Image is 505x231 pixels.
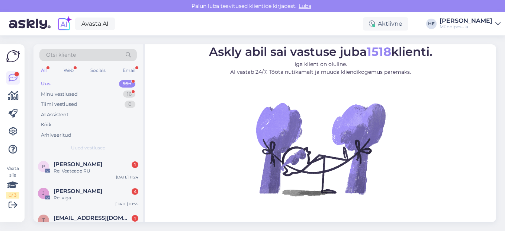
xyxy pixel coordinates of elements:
span: Otsi kliente [46,51,76,59]
div: Uus [41,80,51,88]
div: Socials [89,66,107,75]
div: 1 [132,161,138,168]
div: 4 [132,188,138,195]
span: Askly abil sai vastuse juba klienti. [209,44,432,59]
div: 1 [132,215,138,222]
a: Avasta AI [75,18,115,30]
div: Minu vestlused [41,91,78,98]
img: Askly Logo [6,50,20,62]
img: explore-ai [57,16,72,32]
span: Ростік Лагутін [54,161,102,168]
div: 16 [123,91,135,98]
span: J [42,190,45,196]
p: Iga klient on oluline. AI vastab 24/7. Tööta nutikamalt ja muuda kliendikogemus paremaks. [209,60,432,76]
span: Uued vestlused [71,145,106,151]
div: Kõik [41,121,52,129]
div: Aktiivne [363,17,408,31]
div: Re: Mundipesula intsident RU [54,221,138,228]
div: HE [426,19,437,29]
b: 1518 [367,44,391,59]
div: Re: Veateade RU [54,168,138,174]
span: Luba [296,3,313,9]
div: [PERSON_NAME] [440,18,492,24]
div: 0 / 3 [6,192,19,199]
span: Juri Vask [54,188,102,194]
div: Email [121,66,137,75]
div: [DATE] 11:24 [116,174,138,180]
div: Vaata siia [6,165,19,199]
div: AI Assistent [41,111,68,118]
div: Arhiveeritud [41,132,71,139]
div: [DATE] 10:55 [115,201,138,207]
div: 99+ [119,80,135,88]
img: No Chat active [254,82,387,216]
div: Tiimi vestlused [41,101,77,108]
span: Р [42,164,45,169]
a: [PERSON_NAME]Mündipesula [440,18,501,30]
span: t [42,217,45,223]
div: Re: viga [54,194,138,201]
div: Web [62,66,75,75]
div: Mündipesula [440,24,492,30]
div: All [39,66,48,75]
div: 0 [125,101,135,108]
span: tugi@myndipesula.eu [54,215,131,221]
